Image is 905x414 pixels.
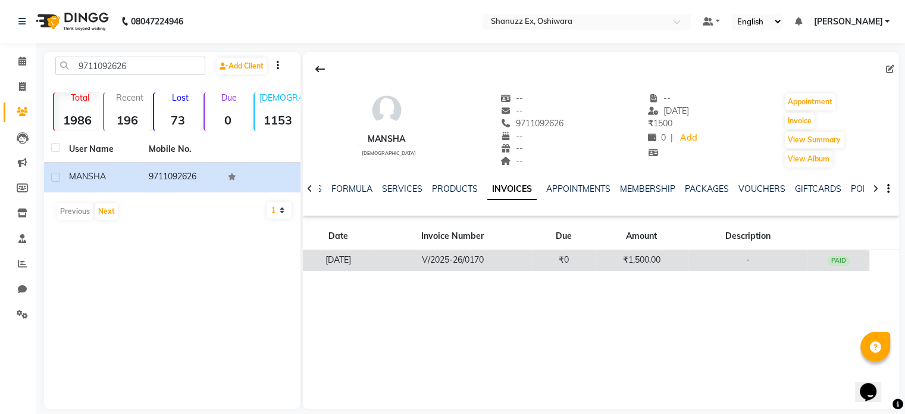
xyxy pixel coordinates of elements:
[142,136,221,163] th: Mobile No.
[685,183,729,194] a: PACKAGES
[303,250,373,271] td: [DATE]
[500,130,523,141] span: --
[795,183,841,194] a: GIFTCARDS
[331,183,372,194] a: FORMULA
[813,15,882,28] span: [PERSON_NAME]
[59,92,101,103] p: Total
[30,5,112,38] img: logo
[648,93,671,104] span: --
[308,58,333,80] div: Back to Client
[432,183,478,194] a: PRODUCTS
[382,183,422,194] a: SERVICES
[785,132,844,148] button: View Summary
[373,223,532,250] th: Invoice Number
[373,250,532,271] td: V/2025-26/0170
[546,183,610,194] a: APPOINTMENTS
[648,105,689,116] span: [DATE]
[746,254,750,265] span: -
[648,118,653,129] span: ₹
[532,250,595,271] td: ₹0
[69,171,106,182] span: MANSHA
[688,223,807,250] th: Description
[357,133,416,145] div: MANSHA
[207,92,251,103] p: Due
[500,118,563,129] span: 9711092626
[620,183,675,194] a: MEMBERSHIP
[369,92,405,128] img: avatar
[159,92,201,103] p: Lost
[62,136,142,163] th: User Name
[131,5,183,38] b: 08047224946
[255,113,301,127] strong: 1153
[303,223,373,250] th: Date
[827,256,850,266] div: PAID
[487,179,537,200] a: INVOICES
[500,105,523,116] span: --
[154,113,201,127] strong: 73
[205,113,251,127] strong: 0
[785,94,835,110] button: Appointment
[648,132,666,143] span: 0
[785,113,815,129] button: Invoice
[500,93,523,104] span: --
[595,223,688,250] th: Amount
[54,113,101,127] strong: 1986
[595,250,688,271] td: ₹1,500.00
[851,183,881,194] a: POINTS
[648,118,672,129] span: 1500
[259,92,301,103] p: [DEMOGRAPHIC_DATA]
[738,183,785,194] a: VOUCHERS
[671,132,673,144] span: |
[109,92,151,103] p: Recent
[142,163,221,192] td: 9711092626
[362,150,416,156] span: [DEMOGRAPHIC_DATA]
[217,58,267,74] a: Add Client
[55,57,205,75] input: Search by Name/Mobile/Email/Code
[785,151,832,167] button: View Album
[104,113,151,127] strong: 196
[95,203,118,220] button: Next
[532,223,595,250] th: Due
[500,143,523,154] span: --
[855,366,893,402] iframe: chat widget
[678,130,699,147] a: Add
[500,155,523,166] span: --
